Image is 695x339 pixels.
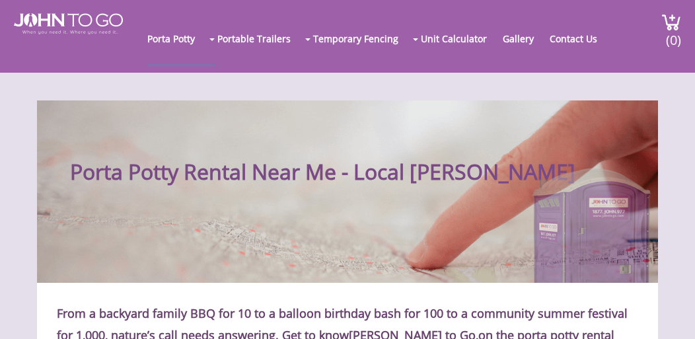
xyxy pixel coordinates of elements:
[147,12,208,65] a: Porta Potty
[531,168,651,283] img: Porta Potty Near You
[642,286,695,339] button: Live Chat
[421,12,500,65] a: Unit Calculator
[217,12,304,65] a: Portable Trailers
[503,12,547,65] a: Gallery
[14,13,123,34] img: JOHN to go
[666,20,682,49] span: (0)
[313,12,412,65] a: Temporary Fencing
[70,127,658,185] h1: Porta Potty Rental Near Me - Local [PERSON_NAME]
[550,12,610,65] a: Contact Us
[661,13,681,31] img: cart a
